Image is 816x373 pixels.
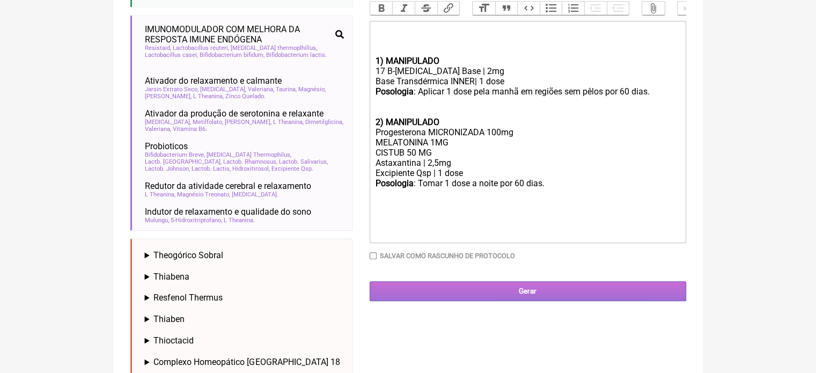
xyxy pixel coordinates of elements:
[192,165,231,172] span: Lactob. Lactis
[375,178,680,209] div: : Tomar 1 dose a noite por 60 dias.
[225,119,271,126] span: [PERSON_NAME]
[248,86,274,93] span: Valeriana
[153,357,340,367] span: Complexo Homeopático [GEOGRAPHIC_DATA] 18
[678,2,700,16] button: Undo
[145,165,190,172] span: Lactob. Johnson
[517,2,540,16] button: Code
[279,158,328,165] span: Lactob. Salivarius
[276,86,297,93] span: Taurina
[370,2,393,16] button: Bold
[642,2,665,16] button: Attach Files
[145,207,311,217] span: Indutor de relaxamento e qualidade do sono
[145,52,198,58] span: Lactobacillus casei
[232,165,270,172] span: Hidroxitirosol
[153,335,194,346] span: Thioctacid
[207,151,291,158] span: [MEDICAL_DATA] Thermophilus
[298,86,326,93] span: Magnésio
[266,52,327,58] span: Bifidobacterium lactis
[375,127,680,168] div: Progesterona MICRONIZADA 100mg MELATONINA 1MG CISTUB 50 MG Astaxantina | 2,5mg
[375,56,439,66] strong: 1) MANIPULADO
[145,141,188,151] span: Probioticos
[173,45,229,52] span: Lactobacillus reuteri
[495,2,518,16] button: Quote
[415,2,437,16] button: Strikethrough
[193,119,223,126] span: Metilfolato
[171,217,222,224] span: 5-Hidroxitriptofano
[607,2,629,16] button: Increase Level
[375,76,680,86] div: Base Transdérmica INNER| 1 dose
[177,191,230,198] span: Magnésio Treonato
[370,281,686,301] input: Gerar
[375,86,680,117] div: : Aplicar 1 dose pela manhã em regiões sem pêlos por 60 dias.
[153,272,189,282] span: Thiabena
[145,76,282,86] span: Ativador do relaxamento e calmante
[145,93,192,100] span: [PERSON_NAME]
[145,191,175,198] span: L Theanina
[145,217,169,224] span: Mulungu
[540,2,562,16] button: Bullets
[145,292,344,303] summary: Resfenol Thermus
[193,93,224,100] span: L Theanina
[173,126,207,133] span: Vitamina B6
[145,272,344,282] summary: Thiabena
[200,52,264,58] span: Bifidobacterium bifidum
[145,119,191,126] span: [MEDICAL_DATA]
[225,93,266,100] span: Zinco Quelado
[145,314,344,324] summary: Thiaben
[375,178,413,188] strong: Posologia
[562,2,584,16] button: Numbers
[271,165,313,172] span: Excipiente Qsp
[200,86,246,93] span: [MEDICAL_DATA]
[153,314,185,324] span: Thiaben
[584,2,607,16] button: Decrease Level
[392,2,415,16] button: Italic
[380,252,515,260] label: Salvar como rascunho de Protocolo
[153,292,223,303] span: Resfenol Thermus
[145,151,205,158] span: Bifidobacterium Breve
[473,2,495,16] button: Heading
[145,86,199,93] span: Jarsin Extrato Seco
[145,45,171,52] span: Resistaid
[153,250,223,260] span: Theogórico Sobral
[145,335,344,346] summary: Thioctacid
[232,191,278,198] span: [MEDICAL_DATA]
[375,168,680,178] div: Excipiente Qsp | 1 dose
[375,66,680,76] div: 17 B-[MEDICAL_DATA] Base | 2mg
[273,119,304,126] span: L Theanina
[375,86,413,97] strong: Posologia
[145,181,311,191] span: Redutor da atividade cerebral e relaxamento
[375,117,439,127] strong: 2) MANIPULADO
[224,217,255,224] span: L Theanina
[305,119,343,126] span: Dimetilglicina
[145,158,222,165] span: Lactb. [GEOGRAPHIC_DATA]
[145,250,344,260] summary: Theogórico Sobral
[223,158,277,165] span: Lactob. Rhamnosus
[231,45,317,52] span: [MEDICAL_DATA] thermoplhillus
[145,126,171,133] span: Valeriana
[145,24,331,45] span: IMUNOMODULADOR COM MELHORA DA RESPOSTA IMUNE ENDÓGENA
[145,108,324,119] span: Ativador da produção de serotonina e relaxante
[437,2,460,16] button: Link
[145,357,344,367] summary: Complexo Homeopático [GEOGRAPHIC_DATA] 18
